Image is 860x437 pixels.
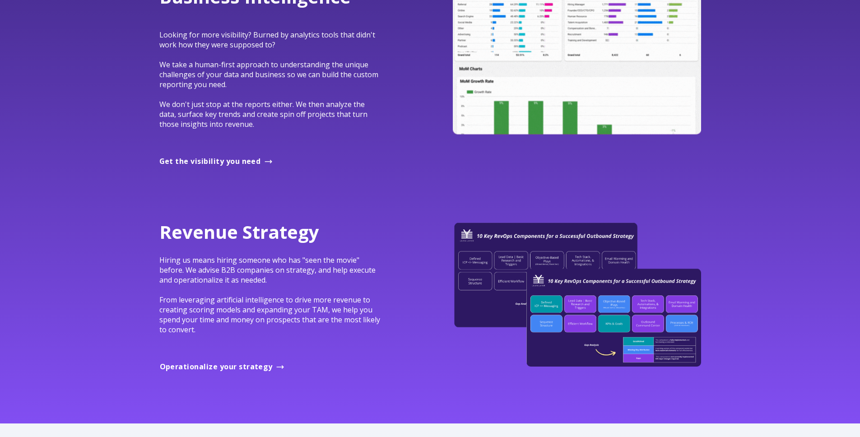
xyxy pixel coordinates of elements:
span: Get the visibility you need [159,156,261,166]
span: Revenue Strategy [159,219,319,244]
span: Looking for more visibility? Burned by analytics tools that didn't work how they were supposed to... [159,30,378,129]
a: Operationalize your strategy [159,363,286,372]
img: 10 Key RevOps Components for Outbound Success [453,220,701,367]
span: Operationalize your strategy [160,362,273,372]
span: Hiring us means hiring someone who has "seen the movie" before. We advise B2B companies on strate... [159,255,380,335]
a: Get the visibility you need [159,158,273,166]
